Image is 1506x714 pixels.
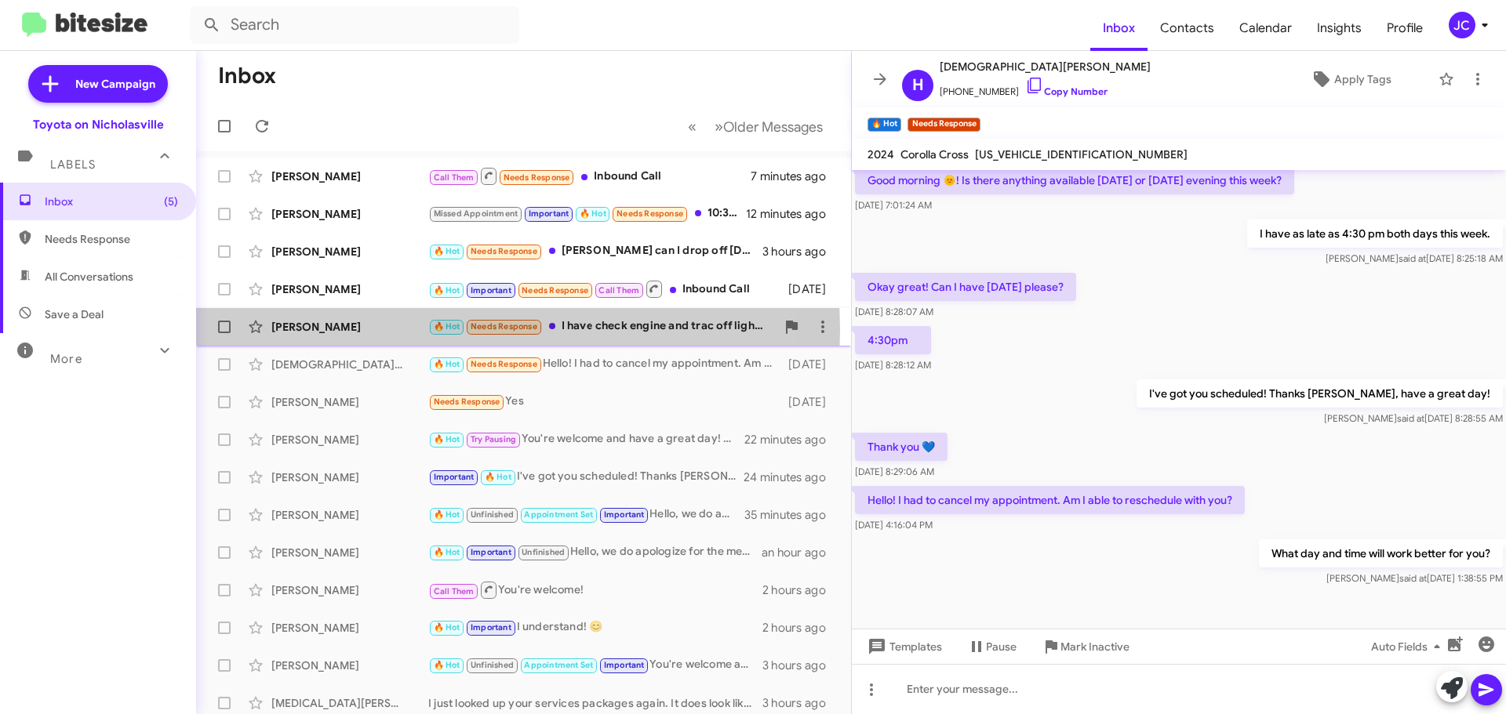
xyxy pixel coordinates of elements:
h1: Inbox [218,63,276,89]
span: said at [1397,412,1424,424]
span: Needs Response [504,172,570,183]
a: Copy Number [1025,85,1108,97]
div: 35 minutes ago [744,507,838,523]
span: [US_VEHICLE_IDENTIFICATION_NUMBER] [975,147,1188,161]
div: [PERSON_NAME] [271,432,428,448]
span: Needs Response [471,246,537,256]
button: Previous [678,111,706,143]
div: I just looked up your services packages again. It does look like you have used al of your free To... [428,695,762,711]
div: 24 minutes ago [744,469,838,485]
span: Needs Response [471,359,537,369]
span: [DATE] 7:01:24 AM [855,199,932,211]
div: [PERSON_NAME] [271,244,428,259]
div: [PERSON_NAME] [271,507,428,523]
div: [PERSON_NAME] [271,206,428,222]
div: JC [1449,12,1475,38]
div: [PERSON_NAME] [271,319,428,335]
a: Calendar [1227,5,1304,51]
span: Appointment Set [524,660,593,670]
span: Unfinished [471,509,514,520]
span: 🔥 Hot [580,208,606,219]
span: Needs Response [522,285,588,295]
button: Next [705,111,832,143]
span: Unfinished [471,660,514,670]
span: Appointment Set [524,509,593,520]
div: [MEDICAL_DATA][PERSON_NAME] [271,695,428,711]
span: said at [1399,572,1427,584]
div: 7 minutes ago [751,169,838,184]
div: You're welcome and have a great day! 😊 [428,430,744,448]
span: [DATE] 4:16:04 PM [855,519,933,531]
small: Needs Response [908,118,980,132]
div: Hello! I had to cancel my appointment. Am I able to reschedule with you? [428,355,780,373]
div: I understand! 😊 [428,618,762,636]
button: JC [1435,12,1489,38]
span: [DATE] 8:28:07 AM [855,306,933,317]
div: 2 hours ago [762,620,838,636]
span: Inbox [45,194,178,209]
a: Profile [1374,5,1435,51]
span: Call Them [434,172,475,183]
span: 🔥 Hot [434,509,460,520]
span: Labels [50,158,96,172]
p: 4:30pm [855,326,931,354]
div: [PERSON_NAME] [271,545,428,560]
span: Needs Response [434,397,500,407]
span: 🔥 Hot [434,359,460,369]
p: I have as late as 4:30 pm both days this week. [1247,219,1503,248]
span: H [912,73,924,98]
span: All Conversations [45,269,133,285]
span: (5) [164,194,178,209]
span: « [688,117,697,136]
span: Needs Response [45,231,178,247]
span: 🔥 Hot [434,285,460,295]
span: Important [471,285,511,295]
div: Hello, we do apologize for the message. Thanks for letting us know, we will update our records! H... [428,543,762,561]
p: Hello! I had to cancel my appointment. Am I able to reschedule with you? [855,486,1245,514]
span: Missed Appointment [434,208,518,219]
span: [DATE] 8:29:06 AM [855,466,934,477]
span: 🔥 Hot [434,660,460,670]
div: [DATE] [780,281,838,297]
span: [PHONE_NUMBER] [940,76,1151,100]
span: said at [1399,252,1426,264]
div: 3 hours ago [762,244,838,259]
span: Important [529,208,569,219]
span: Needs Response [471,321,537,332]
small: 🔥 Hot [868,118,901,132]
div: [DATE] [780,357,838,372]
span: 🔥 Hot [485,472,511,482]
span: Important [604,660,645,670]
div: [PERSON_NAME] [271,620,428,636]
div: [PERSON_NAME] [271,658,428,673]
span: Save a Deal [45,306,104,322]
button: Pause [955,632,1029,661]
div: Toyota on Nicholasville [33,117,164,132]
span: 🔥 Hot [434,246,460,256]
span: Unfinished [522,547,565,557]
div: an hour ago [762,545,838,560]
div: I have check engine and trac off light on and was wondering if I could schedule an appointment to... [428,317,776,335]
button: Templates [852,632,955,661]
span: Try Pausing [471,434,516,444]
div: 10:30 please [428,205,746,223]
span: Important [604,509,645,520]
div: 2 hours ago [762,582,838,598]
span: Templates [864,632,942,661]
span: Apply Tags [1334,65,1391,93]
p: I've got you scheduled! Thanks [PERSON_NAME], have a great day! [1137,379,1503,408]
span: Call Them [598,285,639,295]
div: You're welcome and have a great day! [428,656,762,674]
span: 🔥 Hot [434,434,460,444]
button: Auto Fields [1359,632,1459,661]
span: Inbox [1090,5,1148,51]
span: Needs Response [617,208,683,219]
span: Contacts [1148,5,1227,51]
div: I've got you scheduled! Thanks [PERSON_NAME], have a great day! [428,468,744,486]
div: Hello, we do apologize for the message. Thanks for letting us know, we will update our records! H... [428,506,744,524]
span: 🔥 Hot [434,547,460,557]
span: [PERSON_NAME] [DATE] 1:38:55 PM [1326,572,1503,584]
a: New Campaign [28,65,168,103]
div: [DATE] [780,394,838,410]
